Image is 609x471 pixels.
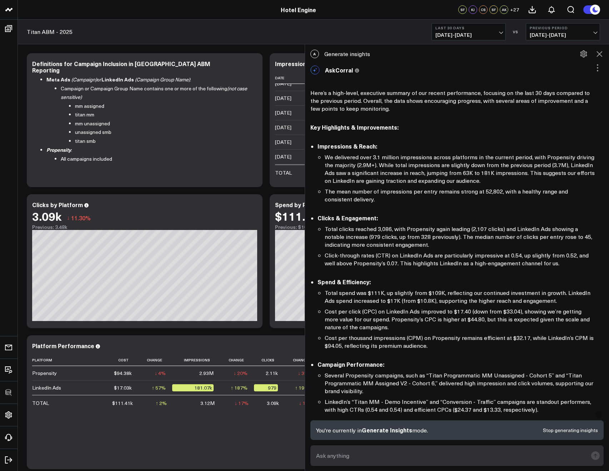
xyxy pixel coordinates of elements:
[32,384,61,391] div: LinkedIn Ads
[325,153,596,185] li: We delivered over 3.1 million impressions across platforms in the current period, with Propensity...
[61,84,252,146] li: Campaign or Campaign Group Name contains one or more of the following
[275,95,291,102] div: [DATE]
[318,360,384,368] strong: Campaign Performance:
[199,370,214,377] div: 2.93M
[281,6,316,14] a: Hotel Engine
[469,5,477,14] div: KJ
[46,75,252,145] li: or :
[135,76,190,83] i: (Campaign Group Name)
[318,278,371,286] strong: Spend & Efficiency:
[310,123,399,131] strong: Key Highlights & Improvements:
[155,370,166,377] div: ↓ 4%
[298,370,312,377] div: ↓ 33%
[254,354,284,366] th: Clicks
[71,76,97,83] i: (Campaign)
[32,354,104,366] th: Platform
[27,28,73,36] a: Titan ABM - 2025
[46,145,252,163] li: :
[362,426,412,434] span: Generate Insights
[275,169,292,176] div: TOTAL
[325,66,353,74] span: AskCorral
[510,5,519,14] button: +27
[156,400,167,407] div: ↑ 2%
[325,251,596,267] li: Click-through rates (CTR) on LinkedIn Ads are particularly impressive at 0.54, up slightly from 0...
[295,384,312,391] div: ↑ 198%
[458,5,467,14] div: SF
[310,50,319,58] span: A
[299,400,313,407] div: ↓ 11%
[114,370,132,377] div: $94.38k
[325,225,596,249] li: Total clicks reached 3,086, with Propensity again leading (2,107 clicks) and LinkedIn Ads showing...
[46,146,71,153] i: Propensity
[200,400,215,407] div: 3.12M
[500,5,508,14] div: AK
[275,201,327,209] div: Spend by Platform
[32,224,257,230] div: Previous: 3.48k
[75,128,252,137] li: unassigned smb
[32,201,83,209] div: Clicks by Platform
[318,214,378,222] strong: Clicks & Engagement:
[489,5,498,14] div: SF
[275,210,325,222] div: $111.41k
[316,426,428,434] p: You're currently in mode.
[325,307,596,331] li: Cost per click (CPC) on LinkedIn Ads improved to $17.40 (down from $33.04), showing we’re getting...
[431,23,506,40] button: Last 30 Days[DATE]-[DATE]
[138,354,172,366] th: Change
[32,342,94,350] div: Platform Performance
[509,30,522,34] div: VS
[435,32,502,38] span: [DATE] - [DATE]
[172,384,214,391] div: 181.07k
[275,153,291,160] div: [DATE]
[75,110,252,119] li: titan mm
[275,139,291,146] div: [DATE]
[314,449,588,462] input: Ask anything
[530,32,596,38] span: [DATE] - [DATE]
[32,210,61,222] div: 3.09k
[318,142,377,150] strong: Impressions & Reach:
[61,155,252,164] li: All campaigns included
[275,124,291,131] div: [DATE]
[310,89,596,112] p: Here’s a high-level, executive summary of our recent performance, focusing on the last 30 days co...
[254,384,278,391] div: 979
[479,5,488,14] div: CS
[267,400,279,407] div: 3.09k
[172,354,220,366] th: Impressions
[275,60,343,67] div: Impressions by Platform
[275,224,500,230] div: Previous: $109.58k
[325,334,596,350] li: Cost per thousand impressions (CPM) on Propensity remains efficient at $32.17, while LinkedIn’s C...
[220,354,254,366] th: Change
[71,214,91,222] span: 11.30%
[67,213,70,222] span: ↓
[32,400,49,407] div: TOTAL
[75,102,252,111] li: mm assigned
[32,370,57,377] div: Propensity
[325,371,596,395] li: Several Propensity campaigns, such as “Titan Programmatic MM Unassigned - Cohort 5” and “Titan Pr...
[284,354,318,366] th: Change
[234,370,248,377] div: ↓ 20%
[543,428,598,433] button: Stop generating insights
[325,289,596,305] li: Total spend was $111K, up slightly from $109K, reflecting our continued investment in growth. Lin...
[275,109,291,116] div: [DATE]
[75,119,252,128] li: mm unassigned
[266,370,278,377] div: 2.11k
[510,7,519,12] span: + 27
[75,137,252,146] li: titan smb
[325,398,596,414] li: LinkedIn’s “Titan MM - Demo Incentive” and “Conversion - Traffic” campaigns are standout performe...
[152,384,166,391] div: ↑ 57%
[104,354,138,366] th: Cost
[32,60,210,74] div: Definitions for Campaign Inclusion in [GEOGRAPHIC_DATA] ABM Reporting
[114,384,132,391] div: $17.03k
[112,400,133,407] div: $111.41k
[235,400,249,407] div: ↓ 17%
[231,384,248,391] div: ↑ 187%
[526,23,600,40] button: Previous Period[DATE]-[DATE]
[275,72,346,84] th: Date
[530,26,596,30] b: Previous Period
[325,187,596,203] li: The mean number of impressions per entry remains strong at 52,802, with a healthy range and consi...
[435,26,502,30] b: Last 30 Days
[101,76,134,83] b: LinkedIn Ads
[46,76,70,83] b: Meta Ads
